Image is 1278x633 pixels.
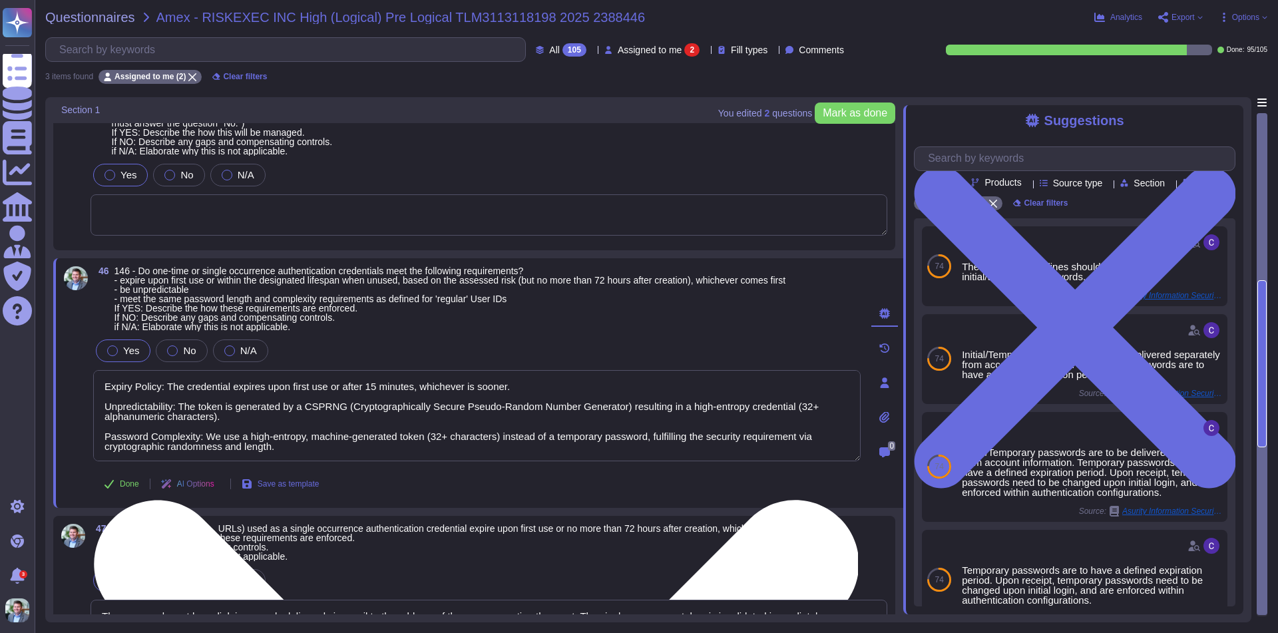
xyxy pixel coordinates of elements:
[1203,322,1219,338] img: user
[1110,13,1142,21] span: Analytics
[19,570,27,578] div: 3
[1203,538,1219,554] img: user
[1094,12,1142,23] button: Analytics
[815,103,895,124] button: Mark as done
[240,345,257,356] span: N/A
[935,355,943,363] span: 74
[1227,47,1245,53] span: Done:
[223,73,267,81] span: Clear filters
[120,169,136,180] span: Yes
[935,576,943,584] span: 74
[764,108,769,118] b: 2
[962,565,1222,605] div: Temporary passwords are to have a defined expiration period. Upon receipt, temporary passwords ne...
[684,43,700,57] div: 2
[93,370,861,461] textarea: Expiry Policy: The credential expires upon first use or after 15 minutes, whichever is sooner. Un...
[93,266,109,276] span: 46
[935,463,943,471] span: 74
[823,108,887,118] span: Mark as done
[45,73,93,81] div: 3 items found
[1232,13,1259,21] span: Options
[180,169,193,180] span: No
[238,169,254,180] span: N/A
[921,147,1235,170] input: Search by keywords
[1247,47,1267,53] span: 95 / 105
[1203,420,1219,436] img: user
[1171,13,1195,21] span: Export
[718,108,812,118] span: You edited question s
[3,596,39,625] button: user
[5,598,29,622] img: user
[183,345,196,356] span: No
[731,45,767,55] span: Fill types
[91,524,106,533] span: 47
[45,11,135,24] span: Questionnaires
[799,45,844,55] span: Comments
[53,38,525,61] input: Search by keywords
[61,105,100,114] span: Section 1
[156,11,646,24] span: Amex - RISKEXEC INC High (Logical) Pre Logical TLM3113118198 2025 2388446
[61,524,85,548] img: user
[935,262,943,270] span: 74
[123,345,139,356] span: Yes
[618,45,682,55] span: Assigned to me
[114,266,786,332] span: 146 - Do one-time or single occurrence authentication credentials meet the following requirements...
[1203,234,1219,250] img: user
[549,45,560,55] span: All
[888,441,895,451] span: 0
[64,266,88,290] img: user
[114,73,186,81] span: Assigned to me (2)
[562,43,586,57] div: 105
